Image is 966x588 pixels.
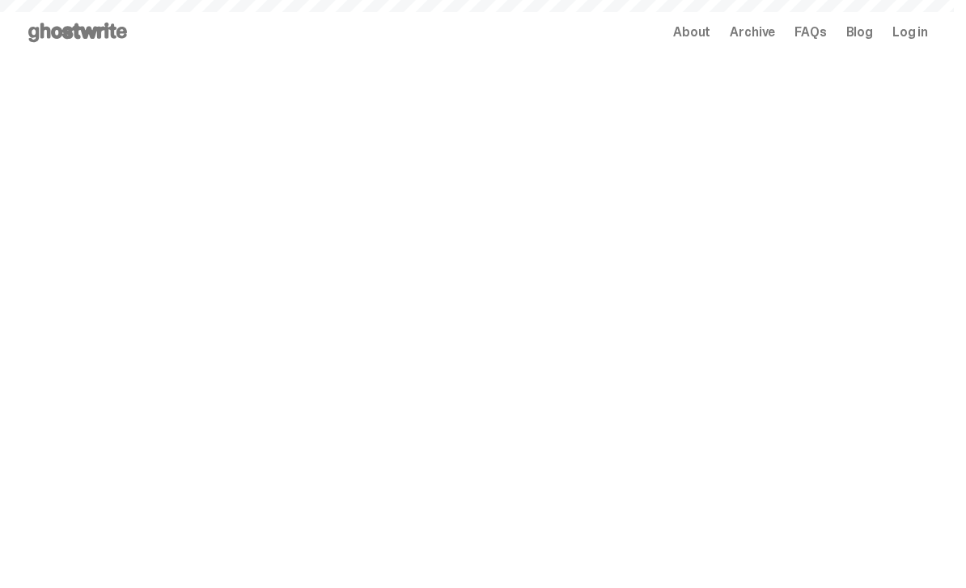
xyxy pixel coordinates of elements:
a: Blog [846,26,873,39]
a: Archive [730,26,775,39]
a: FAQs [794,26,826,39]
a: Log in [892,26,928,39]
a: About [673,26,710,39]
